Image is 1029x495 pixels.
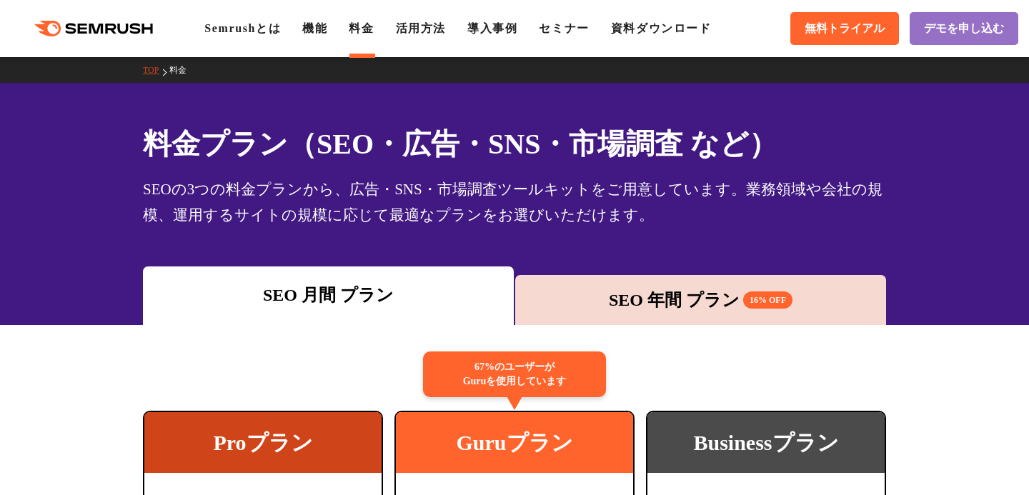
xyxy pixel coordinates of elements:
[169,65,197,75] a: 料金
[467,22,517,34] a: 導入事例
[144,412,382,473] div: Proプラン
[647,412,885,473] div: Businessプラン
[910,12,1018,45] a: デモを申し込む
[611,22,712,34] a: 資料ダウンロード
[924,21,1004,36] span: デモを申し込む
[143,176,886,228] div: SEOの3つの料金プランから、広告・SNS・市場調査ツールキットをご用意しています。業務領域や会社の規模、運用するサイトの規模に応じて最適なプランをお選びいただけます。
[349,22,374,34] a: 料金
[790,12,899,45] a: 無料トライアル
[204,22,281,34] a: Semrushとは
[396,22,446,34] a: 活用方法
[539,22,589,34] a: セミナー
[743,291,792,309] span: 16% OFF
[522,287,879,313] div: SEO 年間 プラン
[302,22,327,34] a: 機能
[396,412,633,473] div: Guruプラン
[150,282,507,308] div: SEO 月間 プラン
[805,21,885,36] span: 無料トライアル
[143,65,169,75] a: TOP
[423,351,606,397] div: 67%のユーザーが Guruを使用しています
[143,123,886,165] h1: 料金プラン（SEO・広告・SNS・市場調査 など）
